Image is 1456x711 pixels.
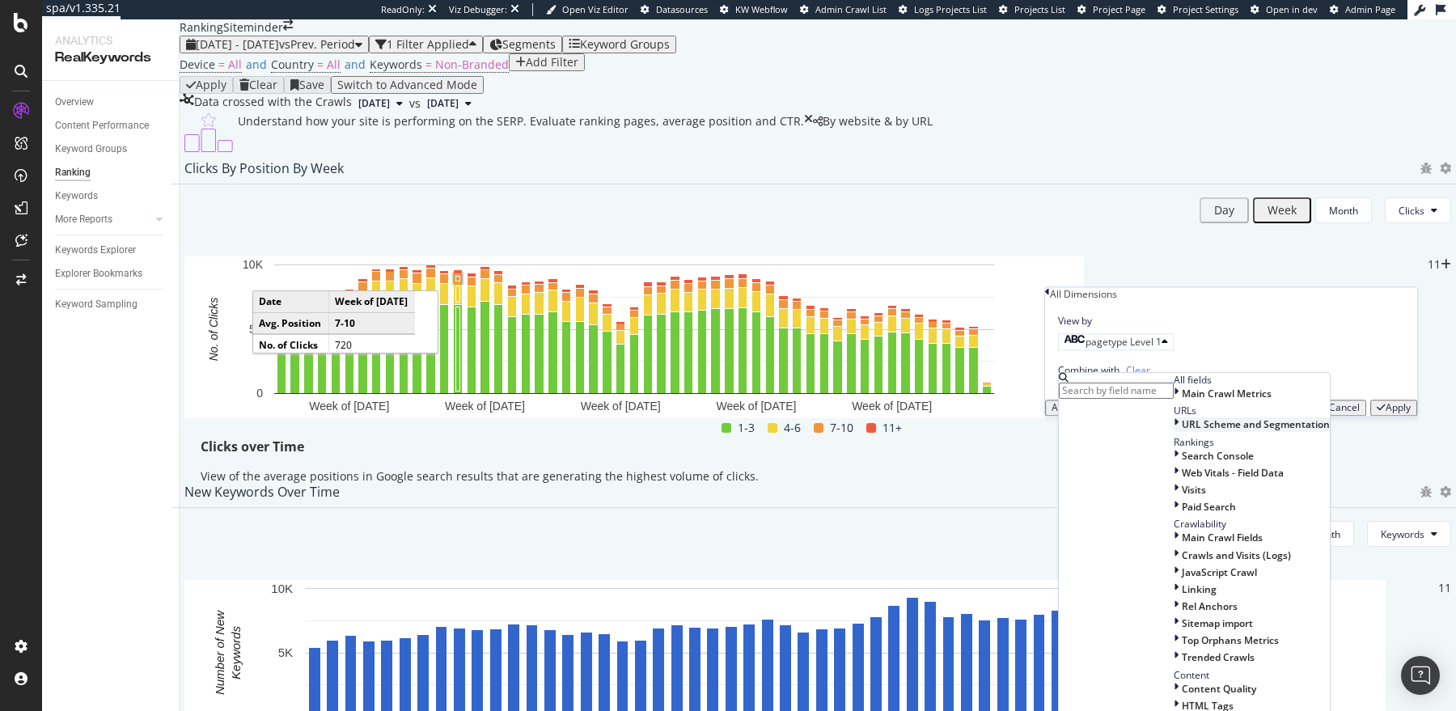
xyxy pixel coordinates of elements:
[1182,599,1238,613] span: Rel Anchors
[201,468,1435,485] p: View of the average positions in Google search results that are generating the highest volume of ...
[184,256,1084,418] svg: A chart.
[180,36,369,53] button: [DATE] - [DATE]vsPrev. Period
[581,400,661,413] text: Week of [DATE]
[55,188,98,205] div: Keywords
[1174,373,1330,387] div: All fields
[449,3,507,16] div: Viz Debugger:
[1182,650,1255,664] span: Trended Crawls
[55,94,94,111] div: Overview
[327,57,341,72] span: All
[1345,3,1395,15] span: Admin Page
[249,323,264,336] text: 5K
[1386,402,1411,413] div: Apply
[421,94,478,113] button: [DATE]
[1182,417,1330,431] span: URL Scheme and Segmentation
[55,49,166,67] div: RealKeywords
[309,400,389,413] text: Week of [DATE]
[1266,3,1318,15] span: Open in dev
[1052,402,1140,413] div: Apply on the Report
[509,53,585,71] button: Add Filter
[243,259,264,272] text: 10K
[387,38,469,51] div: 1 Filter Applied
[546,3,629,16] a: Open Viz Editor
[233,76,284,94] button: Clear
[1158,3,1238,16] a: Project Settings
[196,78,226,91] div: Apply
[1126,364,1150,378] span: Clear
[899,3,987,16] a: Logs Projects List
[213,610,226,695] text: Number of New
[1330,3,1395,16] a: Admin Page
[1438,580,1445,596] div: 1
[55,296,138,313] div: Keyword Sampling
[852,400,932,413] text: Week of [DATE]
[1420,163,1432,174] div: bug
[55,117,149,134] div: Content Performance
[1182,548,1291,562] span: Crawls and Visits (Logs)
[1200,197,1249,223] button: Day
[1268,204,1297,217] div: Week
[180,19,223,36] div: Ranking
[914,3,987,15] span: Logs Projects List
[1058,364,1252,378] div: Combine with
[317,57,324,72] span: =
[55,117,167,134] a: Content Performance
[370,57,422,72] span: Keywords
[483,36,562,53] button: Segments
[641,3,708,16] a: Datasources
[223,19,283,36] div: Siteminder
[445,400,525,413] text: Week of [DATE]
[1014,3,1065,15] span: Projects List
[345,57,366,72] span: and
[1058,315,1252,328] div: View by
[1315,197,1372,223] button: Month
[1182,682,1256,696] span: Content Quality
[1182,582,1217,596] span: Linking
[502,36,556,52] span: Segments
[823,113,933,129] span: By website & by URL
[738,418,755,438] span: 1-3
[184,160,344,176] div: Clicks By Position By Week
[55,141,127,158] div: Keyword Groups
[1093,3,1145,15] span: Project Page
[580,38,670,51] div: Keyword Groups
[830,418,853,438] span: 7-10
[238,113,804,152] div: Understand how your site is performing on the SERP. Evaluate ranking pages, average position and ...
[1367,521,1451,547] button: Keywords
[1385,197,1451,223] button: Clicks
[1182,633,1279,647] span: Top Orphans Metrics
[55,32,166,49] div: Analytics
[55,188,167,205] a: Keywords
[1428,256,1434,273] div: 1
[180,113,238,152] img: C0S+odjvPe+dCwPhcw0W2jU4KOcefU0IcxbkVEfgJ6Ft4vBgsVVQAAAABJRU5ErkJggg==
[55,242,167,259] a: Keywords Explorer
[1401,656,1440,695] div: Open Intercom Messenger
[299,78,324,91] div: Save
[1381,527,1424,541] span: Keywords
[1370,400,1417,416] button: Apply
[1077,3,1145,16] a: Project Page
[207,298,220,362] text: No. of Clicks
[1329,402,1360,413] div: Cancel
[55,296,167,313] a: Keyword Sampling
[1182,565,1257,579] span: JavaScript Crawl
[720,3,788,16] a: KW Webflow
[1182,387,1272,400] span: Main Crawl Metrics
[55,94,167,111] a: Overview
[1173,3,1238,15] span: Project Settings
[194,94,352,113] div: Data crossed with the Crawls
[369,36,483,53] button: 1 Filter Applied
[562,3,629,15] span: Open Viz Editor
[1182,466,1284,480] span: Web Vitals - Field Data
[1182,483,1206,497] span: Visits
[800,3,887,16] a: Admin Crawl List
[331,76,484,94] button: Switch to Advanced Mode
[55,164,167,181] a: Ranking
[1086,336,1162,349] span: pagetype Level 1
[180,76,233,94] button: Apply
[656,3,708,15] span: Datasources
[358,96,390,111] span: 2025 Jun. 29th
[55,265,142,282] div: Explorer Bookmarks
[246,57,267,72] span: and
[55,211,151,228] a: More Reports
